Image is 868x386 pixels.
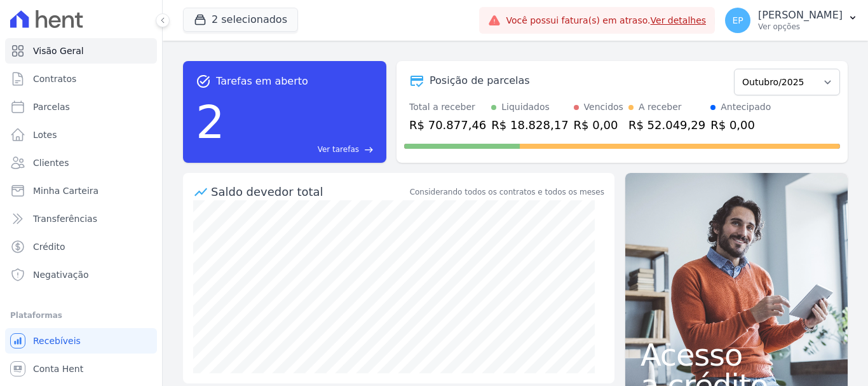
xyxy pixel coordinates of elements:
[230,144,374,155] a: Ver tarefas east
[5,66,157,92] a: Contratos
[584,100,623,114] div: Vencidos
[628,116,705,134] div: R$ 52.049,29
[5,328,157,354] a: Recebíveis
[5,150,157,176] a: Clientes
[491,116,568,134] div: R$ 18.828,17
[216,74,308,89] span: Tarefas em aberto
[5,206,157,231] a: Transferências
[33,72,76,85] span: Contratos
[33,156,69,169] span: Clientes
[211,183,407,200] div: Saldo devedor total
[33,240,65,253] span: Crédito
[710,116,771,134] div: R$ 0,00
[5,38,157,64] a: Visão Geral
[641,340,832,370] span: Acesso
[574,116,623,134] div: R$ 0,00
[409,116,486,134] div: R$ 70.877,46
[33,100,70,113] span: Parcelas
[33,334,81,347] span: Recebíveis
[5,356,157,382] a: Conta Hent
[5,178,157,203] a: Minha Carteira
[10,308,152,323] div: Plataformas
[501,100,550,114] div: Liquidados
[33,45,84,57] span: Visão Geral
[196,89,225,155] div: 2
[5,94,157,120] a: Parcelas
[5,122,157,148] a: Lotes
[410,186,604,198] div: Considerando todos os contratos e todos os meses
[758,22,843,32] p: Ver opções
[5,234,157,259] a: Crédito
[409,100,486,114] div: Total a receber
[33,128,57,141] span: Lotes
[183,8,298,32] button: 2 selecionados
[33,212,97,225] span: Transferências
[33,268,89,281] span: Negativação
[506,14,706,27] span: Você possui fatura(s) em atraso.
[732,16,743,25] span: EP
[651,15,707,25] a: Ver detalhes
[33,184,98,197] span: Minha Carteira
[33,362,83,375] span: Conta Hent
[196,74,211,89] span: task_alt
[364,145,374,155] span: east
[721,100,771,114] div: Antecipado
[758,9,843,22] p: [PERSON_NAME]
[639,100,682,114] div: A receber
[430,73,530,88] div: Posição de parcelas
[318,144,359,155] span: Ver tarefas
[5,262,157,287] a: Negativação
[715,3,868,38] button: EP [PERSON_NAME] Ver opções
